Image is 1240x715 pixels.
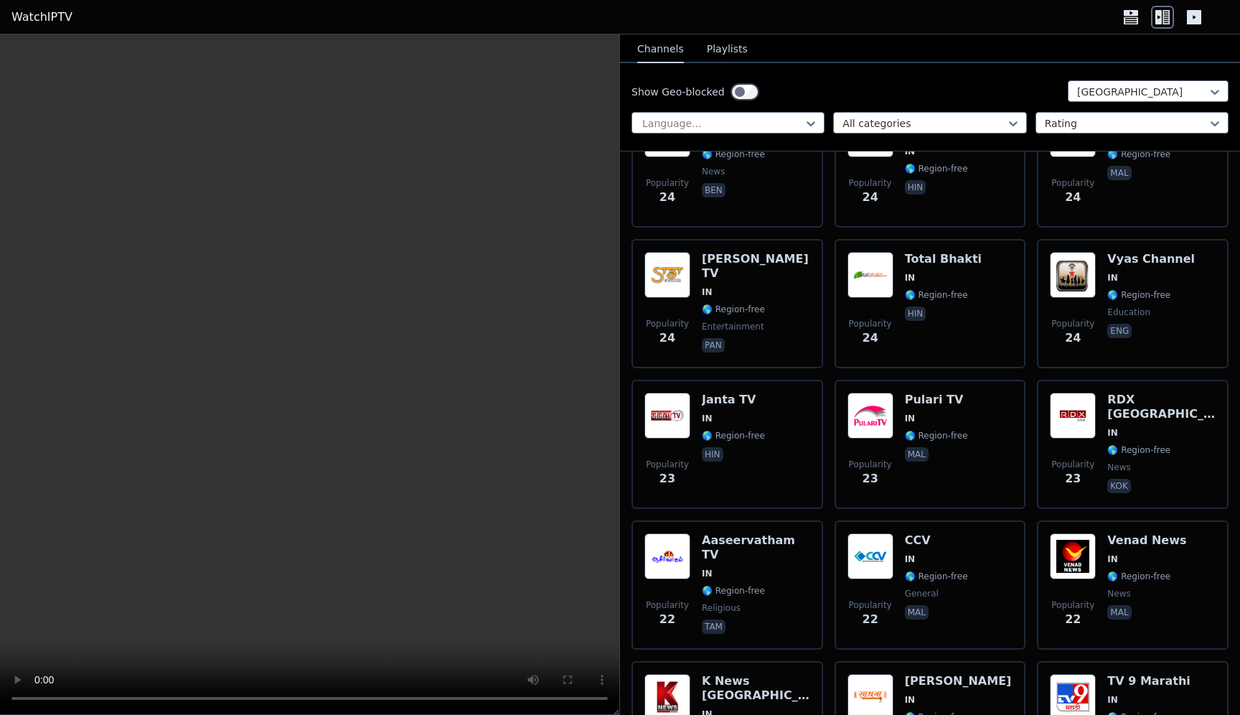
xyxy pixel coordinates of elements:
[1107,605,1131,620] p: mal
[905,430,968,441] span: 🌎 Region-free
[702,674,810,703] h6: K News [GEOGRAPHIC_DATA]
[1107,588,1130,599] span: news
[905,163,968,174] span: 🌎 Region-free
[637,36,684,63] button: Channels
[644,393,690,439] img: Janta TV
[1065,189,1081,206] span: 24
[644,533,690,579] img: Aaseervatham TV
[863,611,878,628] span: 22
[905,553,916,565] span: IN
[702,413,713,424] span: IN
[847,533,893,579] img: CCV
[905,413,916,424] span: IN
[1107,307,1150,318] span: education
[1051,459,1094,470] span: Popularity
[646,459,689,470] span: Popularity
[659,330,675,347] span: 24
[702,286,713,298] span: IN
[847,252,893,298] img: Total Bhakti
[905,694,916,706] span: IN
[1107,289,1170,301] span: 🌎 Region-free
[1050,533,1096,579] img: Venad News
[849,459,892,470] span: Popularity
[863,330,878,347] span: 24
[905,674,1012,688] h6: [PERSON_NAME]
[1107,674,1190,688] h6: TV 9 Marathi
[702,252,810,281] h6: [PERSON_NAME] TV
[702,447,723,462] p: hin
[659,470,675,487] span: 23
[702,430,765,441] span: 🌎 Region-free
[863,470,878,487] span: 23
[863,189,878,206] span: 24
[702,393,765,407] h6: Janta TV
[702,304,765,315] span: 🌎 Region-free
[702,149,765,160] span: 🌎 Region-free
[707,36,748,63] button: Playlists
[905,180,926,195] p: hin
[1065,611,1081,628] span: 22
[905,252,982,266] h6: Total Bhakti
[1051,599,1094,611] span: Popularity
[1107,553,1118,565] span: IN
[905,447,929,462] p: mal
[1051,318,1094,330] span: Popularity
[1107,272,1118,284] span: IN
[702,533,810,562] h6: Aaseervatham TV
[1107,462,1130,473] span: news
[1107,533,1186,548] h6: Venad News
[702,321,764,332] span: entertainment
[702,568,713,579] span: IN
[849,177,892,189] span: Popularity
[1107,427,1118,439] span: IN
[849,599,892,611] span: Popularity
[659,611,675,628] span: 22
[905,533,968,548] h6: CCV
[644,252,690,298] img: SADA TV
[847,393,893,439] img: Pulari TV
[1107,324,1132,338] p: eng
[702,585,765,597] span: 🌎 Region-free
[646,599,689,611] span: Popularity
[702,183,725,197] p: ben
[849,318,892,330] span: Popularity
[905,393,968,407] h6: Pulari TV
[702,602,741,614] span: religious
[1107,479,1131,493] p: kok
[659,189,675,206] span: 24
[1050,393,1096,439] img: RDX Goa
[646,177,689,189] span: Popularity
[702,338,725,352] p: pan
[905,307,926,321] p: hin
[1107,444,1170,456] span: 🌎 Region-free
[631,85,725,99] label: Show Geo-blocked
[1107,252,1195,266] h6: Vyas Channel
[702,620,725,634] p: tam
[646,318,689,330] span: Popularity
[11,9,72,26] a: WatchIPTV
[905,272,916,284] span: IN
[1107,393,1216,421] h6: RDX [GEOGRAPHIC_DATA]
[702,166,725,177] span: news
[1065,330,1081,347] span: 24
[905,146,916,157] span: IN
[905,289,968,301] span: 🌎 Region-free
[1050,252,1096,298] img: Vyas Channel
[1107,571,1170,582] span: 🌎 Region-free
[1107,694,1118,706] span: IN
[905,605,929,620] p: mal
[1107,166,1131,180] p: mal
[1065,470,1081,487] span: 23
[905,571,968,582] span: 🌎 Region-free
[1107,149,1170,160] span: 🌎 Region-free
[905,588,939,599] span: general
[1051,177,1094,189] span: Popularity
